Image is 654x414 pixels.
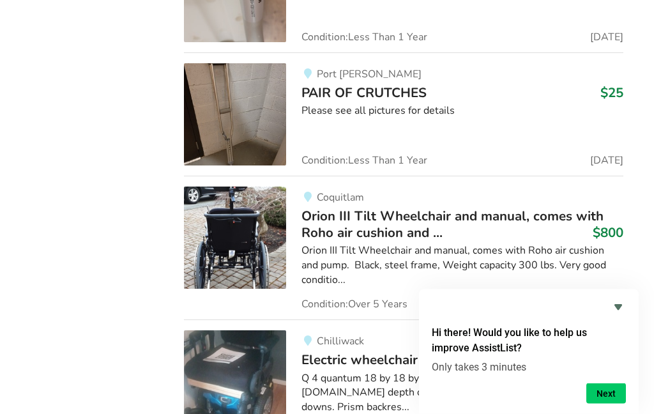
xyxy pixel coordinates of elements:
[301,244,623,288] div: Orion III Tilt Wheelchair and manual, comes with Roho air cushion and pump. Black, steel frame, W...
[593,225,623,241] h3: $800
[590,33,623,43] span: [DATE]
[301,84,427,102] span: PAIR OF CRUTCHES
[301,300,407,310] span: Condition: Over 5 Years
[301,351,418,369] span: Electric wheelchair
[317,191,364,205] span: Coquitlam
[301,156,427,166] span: Condition: Less Than 1 Year
[317,335,364,349] span: Chilliwack
[184,64,286,166] img: mobility-pair of crutches
[600,85,623,102] h3: $25
[184,187,286,289] img: mobility-orion iii tilt wheelchair and manual, comes with roho air cushion and pump. black, steel...
[432,325,626,356] h2: Hi there! Would you like to help us improve AssistList?
[586,383,626,404] button: Next question
[432,361,626,373] p: Only takes 3 minutes
[301,33,427,43] span: Condition: Less Than 1 Year
[184,53,623,176] a: mobility-pair of crutches Port [PERSON_NAME]PAIR OF CRUTCHES$25Please see all pictures for detail...
[317,68,422,82] span: Port [PERSON_NAME]
[611,300,626,315] button: Hide survey
[432,300,626,404] div: Hi there! Would you like to help us improve AssistList?
[590,156,623,166] span: [DATE]
[184,176,623,320] a: mobility-orion iii tilt wheelchair and manual, comes with roho air cushion and pump. black, steel...
[301,208,604,242] span: Orion III Tilt Wheelchair and manual, comes with Roho air cushion and ...
[301,104,623,119] div: Please see all pictures for details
